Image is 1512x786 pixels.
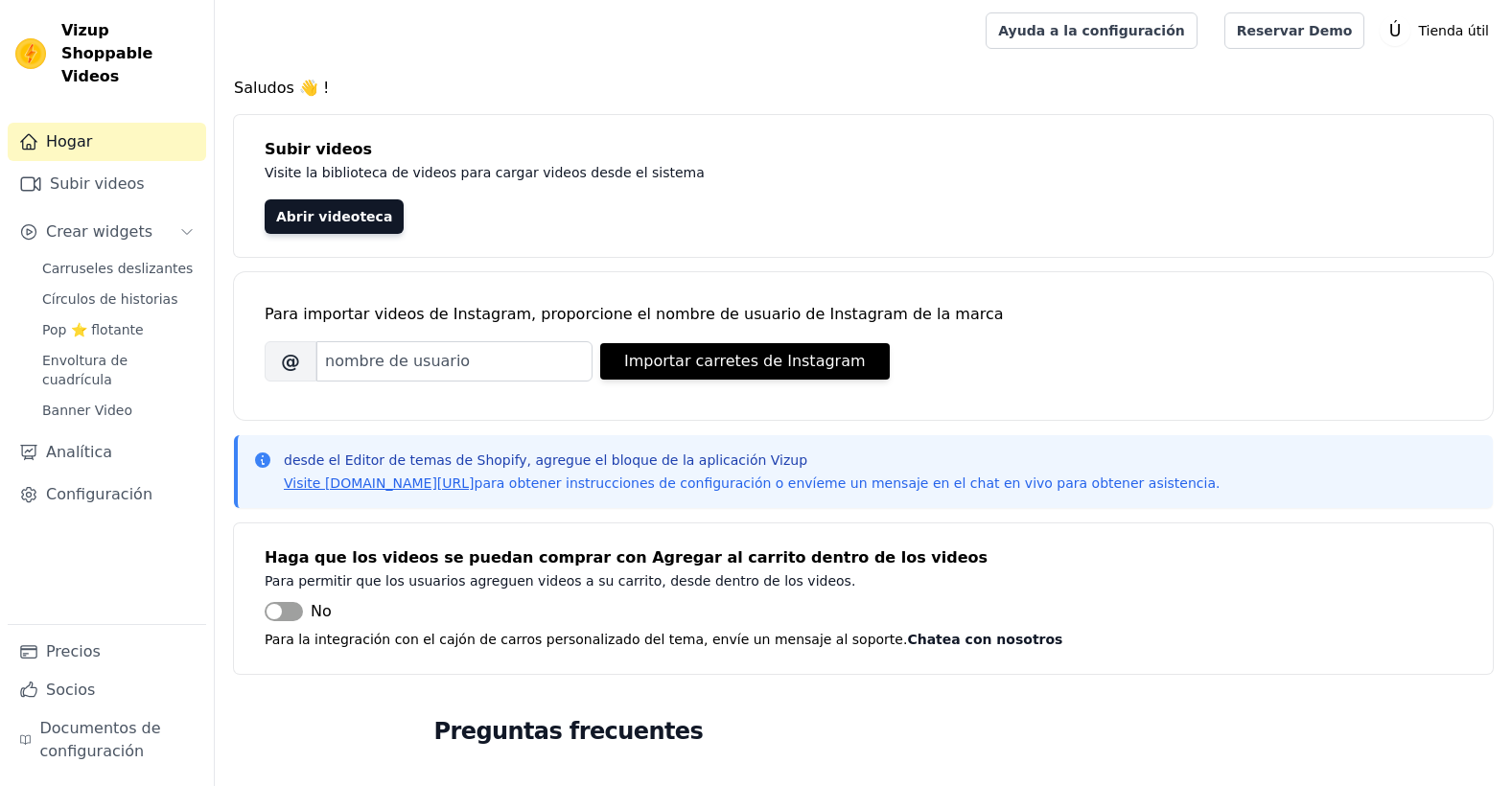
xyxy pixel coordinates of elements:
span: Carruseles deslizantes [42,259,193,278]
font: Para la integración con el cajón de carros personalizado del tema, envíe un mensaje al soporte. [265,632,907,647]
input: nombre de usuario [316,341,593,381]
button: Importar carretes de Instagram [600,343,890,380]
a: Analítica [8,433,206,472]
p: Visite la biblioteca de videos para cargar videos desde el sistema [265,161,1124,184]
a: Pop ⭐ flotante [31,316,206,343]
font: Hogar [46,130,92,153]
a: Círculos de historias [31,286,206,312]
span: No [311,600,332,623]
font: Analítica [46,441,112,464]
p: Para permitir que los usuarios agreguen videos a su carrito, desde dentro de los videos. [265,569,1124,592]
a: Hogar [8,123,206,161]
h4: Subir videos [265,138,1462,161]
button: Ú Tienda útil [1380,13,1497,48]
span: Vizup Shoppable Videos [61,19,198,88]
font: Precios [46,640,101,663]
a: Abrir videoteca [265,199,404,234]
span: Pop ⭐ flotante [42,320,144,339]
a: Precios [8,633,206,671]
a: Subir videos [8,165,206,203]
button: Crear widgets [8,213,206,251]
font: Configuración [46,483,152,506]
span: @ [265,341,316,381]
font: Socios [46,679,95,702]
font: Documentos de configuración [39,717,195,763]
a: Socios [8,671,206,709]
a: Reservar Demo [1224,12,1365,49]
a: Documentos de configuración [8,709,206,771]
span: Envoltura de cuadrícula [42,351,195,389]
p: desde el Editor de temas de Shopify, agregue el bloque de la aplicación Vizup [284,451,1220,470]
img: Vizup [15,38,46,69]
span: Círculos de historias [42,289,177,309]
button: Chatea con nosotros [907,628,1062,651]
a: Ayuda a la configuración [986,12,1198,49]
a: Visite [DOMAIN_NAME][URL] [284,475,475,491]
a: Envoltura de cuadrícula [31,347,206,393]
div: Para importar videos de Instagram, proporcione el nombre de usuario de Instagram de la marca [265,303,1462,326]
font: Subir videos [50,173,145,196]
font: Importar carretes de Instagram [624,350,866,373]
button: No [265,600,332,623]
a: Configuración [8,475,206,514]
span: Banner Video [42,401,132,420]
h4: Saludos 👋 ! [234,77,1493,100]
text: Ú [1389,20,1402,40]
h2: Preguntas frecuentes [434,712,1293,751]
p: para obtener instrucciones de configuración o envíeme un mensaje en el chat en vivo para obtener ... [284,474,1220,493]
span: Crear widgets [46,220,152,243]
a: Carruseles deslizantes [31,255,206,282]
a: Banner Video [31,397,206,424]
h4: Haga que los videos se puedan comprar con Agregar al carrito dentro de los videos [265,546,1462,569]
p: Tienda útil [1410,13,1497,48]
